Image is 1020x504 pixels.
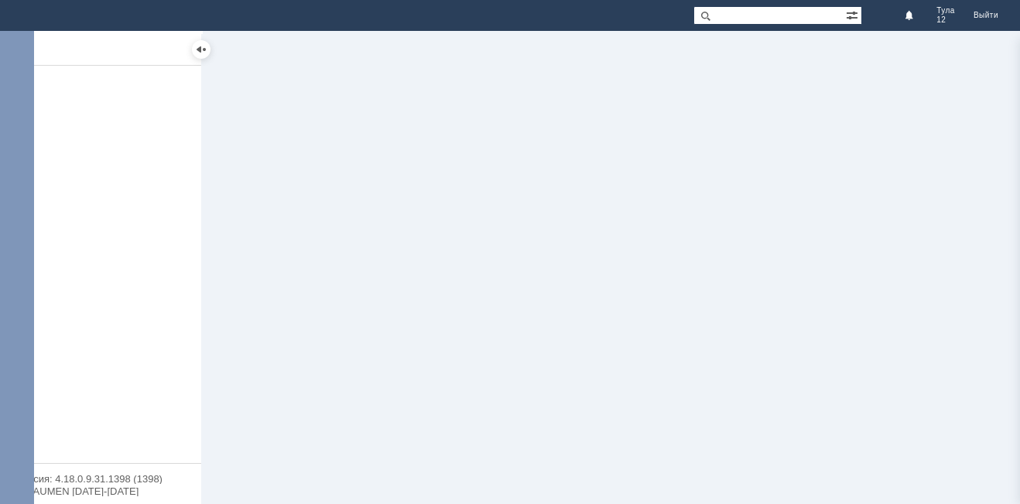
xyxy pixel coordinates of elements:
span: Тула [936,6,955,15]
div: © NAUMEN [DATE]-[DATE] [15,486,186,496]
div: Скрыть меню [192,40,211,59]
div: Версия: 4.18.0.9.31.1398 (1398) [15,474,186,484]
span: 12 [936,15,946,25]
span: Расширенный поиск [846,7,861,22]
